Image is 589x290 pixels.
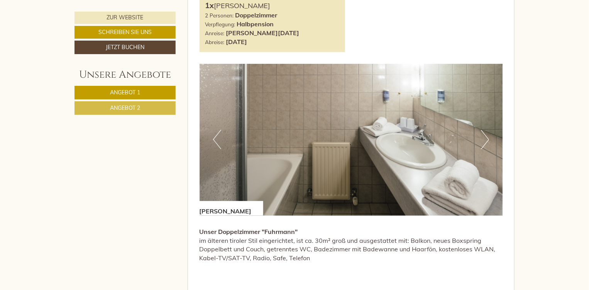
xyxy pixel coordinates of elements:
div: Unsere Angebote [74,68,176,82]
span: Angebot 1 [110,89,140,96]
img: image [200,64,503,216]
button: Next [481,130,489,149]
strong: Unser Doppelzimmer "Fuhrmann" [200,228,298,235]
a: Jetzt buchen [74,41,176,54]
b: [PERSON_NAME][DATE] [226,29,300,37]
small: 2 Personen: [205,12,234,19]
b: [DATE] [226,38,247,46]
span: Angebot 2 [110,104,140,111]
a: Zur Website [74,12,176,24]
button: Previous [213,130,221,149]
small: Verpflegung: [205,21,235,27]
b: Doppelzimmer [235,11,278,19]
small: Abreise: [205,39,225,45]
b: 1x [205,0,214,10]
small: Anreise: [205,30,225,36]
p: im älteren tiroler Stil eingerichtet, ist ca. 30m² groß und ausgestattet mit: Balkon, neues Boxsp... [200,227,503,263]
div: [PERSON_NAME] [200,201,263,216]
b: Halbpension [237,20,274,28]
a: Schreiben Sie uns [74,26,176,39]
